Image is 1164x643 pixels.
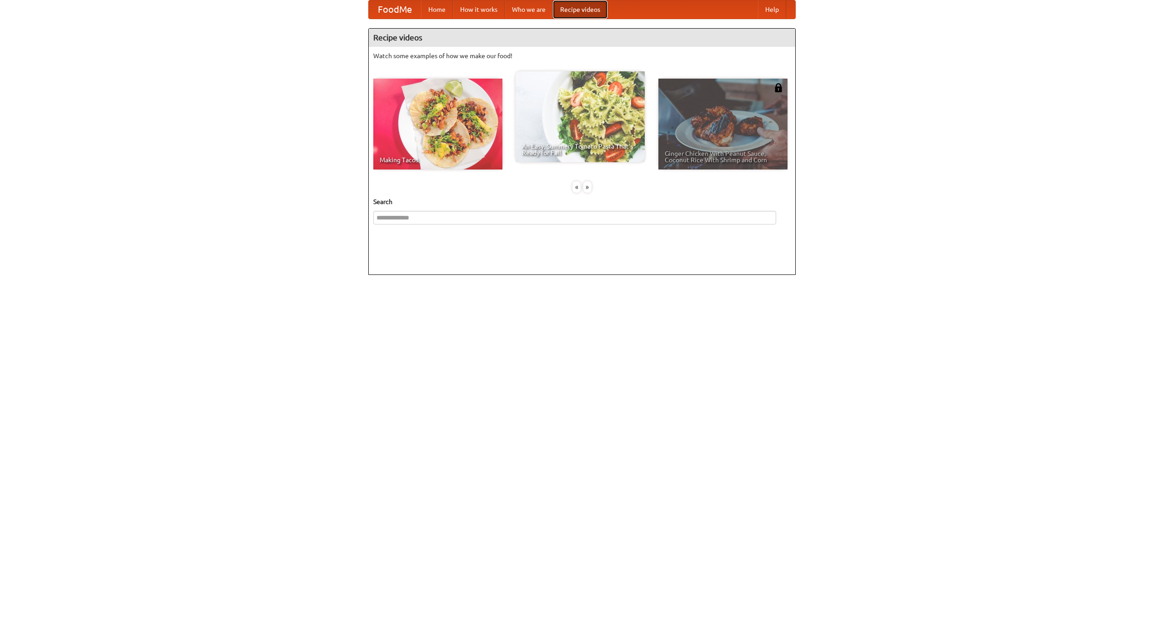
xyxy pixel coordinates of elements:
span: Making Tacos [380,157,496,163]
a: Help [758,0,786,19]
a: How it works [453,0,505,19]
span: An Easy, Summery Tomato Pasta That's Ready for Fall [522,143,638,156]
p: Watch some examples of how we make our food! [373,51,791,60]
a: FoodMe [369,0,421,19]
div: « [572,181,581,193]
div: » [583,181,592,193]
a: Making Tacos [373,79,502,169]
a: Recipe videos [553,0,607,19]
a: Home [421,0,453,19]
h4: Recipe videos [369,29,795,47]
a: An Easy, Summery Tomato Pasta That's Ready for Fall [516,71,645,162]
h5: Search [373,197,791,206]
img: 483408.png [774,83,783,92]
a: Who we are [505,0,553,19]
